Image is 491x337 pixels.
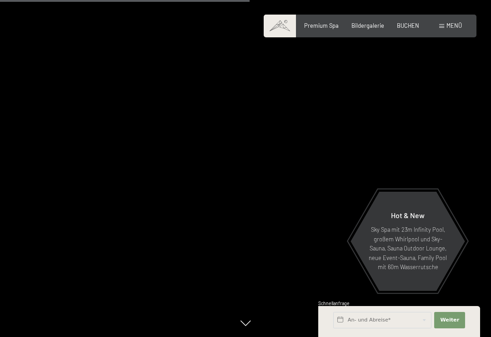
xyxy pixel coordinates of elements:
a: Bildergalerie [351,22,384,29]
p: Sky Spa mit 23m Infinity Pool, großem Whirlpool und Sky-Sauna, Sauna Outdoor Lounge, neue Event-S... [368,225,447,271]
a: Hot & New Sky Spa mit 23m Infinity Pool, großem Whirlpool und Sky-Sauna, Sauna Outdoor Lounge, ne... [350,191,466,291]
a: Premium Spa [304,22,339,29]
span: Weiter [440,317,459,324]
span: Menü [446,22,462,29]
a: BUCHEN [397,22,419,29]
span: Schnellanfrage [318,301,350,306]
span: Hot & New [391,211,425,220]
button: Weiter [434,312,465,328]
